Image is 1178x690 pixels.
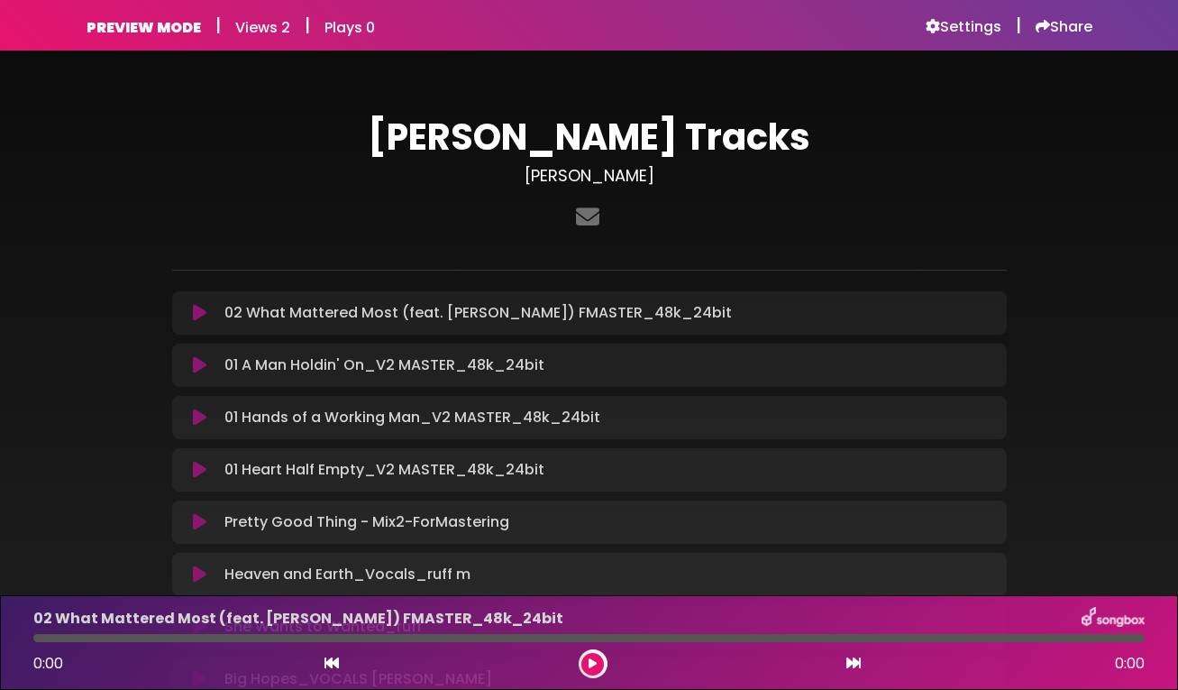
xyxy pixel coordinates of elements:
[224,407,600,428] p: 01 Hands of a Working Man_V2 MASTER_48k_24bit
[1036,18,1092,36] a: Share
[172,166,1007,186] h3: [PERSON_NAME]
[305,14,310,36] h5: |
[224,302,732,324] p: 02 What Mattered Most (feat. [PERSON_NAME]) FMASTER_48k_24bit
[1016,14,1021,36] h5: |
[224,354,544,376] p: 01 A Man Holdin' On_V2 MASTER_48k_24bit
[926,18,1001,36] a: Settings
[172,115,1007,159] h1: [PERSON_NAME] Tracks
[1082,607,1145,630] img: songbox-logo-white.png
[224,459,544,481] p: 01 Heart Half Empty_V2 MASTER_48k_24bit
[224,564,470,585] p: Heaven and Earth_Vocals_ruff m
[1115,653,1145,675] span: 0:00
[235,19,290,36] h6: Views 2
[33,608,563,630] p: 02 What Mattered Most (feat. [PERSON_NAME]) FMASTER_48k_24bit
[33,653,63,674] span: 0:00
[224,511,509,533] p: Pretty Good Thing - Mix2-ForMastering
[215,14,221,36] h5: |
[87,19,201,36] h6: PREVIEW MODE
[324,19,375,36] h6: Plays 0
